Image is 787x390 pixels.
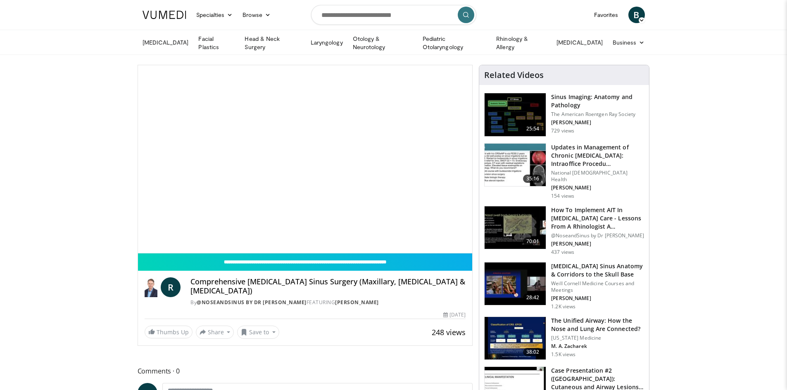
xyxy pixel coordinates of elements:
a: [PERSON_NAME] [335,299,379,306]
a: 35:16 Updates in Management of Chronic [MEDICAL_DATA]: Intraoffice Procedu… National [DEMOGRAPHIC... [484,143,644,199]
p: 437 views [551,249,574,255]
p: 729 views [551,128,574,134]
a: Facial Plastics [193,35,240,51]
span: 35:16 [523,175,543,183]
h3: Sinus Imaging: Anatomy and Pathology [551,93,644,109]
span: 70:01 [523,237,543,246]
a: Specialties [191,7,238,23]
p: M. A. Zacharek [551,343,644,350]
p: [PERSON_NAME] [551,295,644,302]
a: Browse [238,7,276,23]
a: Otology & Neurotology [348,35,418,51]
input: Search topics, interventions [311,5,476,25]
p: Weill Cornell Medicine Courses and Meetings [551,280,644,293]
p: The American Roentgen Ray Society [551,111,644,118]
p: 1.2K views [551,303,575,310]
a: Laryngology [306,34,348,51]
h3: How To Implement AIT In [MEDICAL_DATA] Care - Lessons From A Rhinologist A… [551,206,644,231]
a: 28:42 [MEDICAL_DATA] Sinus Anatomy & Corridors to the Skull Base Weill Cornell Medicine Courses a... [484,262,644,310]
h3: [MEDICAL_DATA] Sinus Anatomy & Corridors to the Skull Base [551,262,644,279]
img: 3d43f09a-5d0c-4774-880e-3909ea54edb9.150x105_q85_crop-smart_upscale.jpg [485,206,546,249]
span: Comments 0 [138,366,473,376]
a: @NoseandSinus by Dr [PERSON_NAME] [197,299,307,306]
div: By FEATURING [190,299,466,306]
a: Favorites [589,7,623,23]
button: Share [196,326,234,339]
a: Business [608,34,650,51]
p: [PERSON_NAME] [551,184,644,191]
a: Head & Neck Surgery [240,35,305,51]
img: @NoseandSinus by Dr Richard Harvey [145,277,158,297]
a: 70:01 How To Implement AIT In [MEDICAL_DATA] Care - Lessons From A Rhinologist A… @NoseandSinus b... [484,206,644,255]
p: 1.5K views [551,351,575,358]
a: [MEDICAL_DATA] [552,34,608,51]
span: 248 views [432,327,466,337]
p: 154 views [551,193,574,199]
a: R [161,277,181,297]
h3: Updates in Management of Chronic [MEDICAL_DATA]: Intraoffice Procedu… [551,143,644,168]
video-js: Video Player [138,65,473,253]
h4: Related Videos [484,70,544,80]
a: B [628,7,645,23]
a: Pediatric Otolaryngology [418,35,491,51]
img: 5d00bf9a-6682-42b9-8190-7af1e88f226b.150x105_q85_crop-smart_upscale.jpg [485,93,546,136]
a: [MEDICAL_DATA] [138,34,194,51]
p: [PERSON_NAME] [551,241,644,247]
button: Save to [237,326,279,339]
a: Thumbs Up [145,326,193,338]
img: VuMedi Logo [143,11,186,19]
div: [DATE] [443,311,466,319]
img: fce5840f-3651-4d2e-85b0-3edded5ac8fb.150x105_q85_crop-smart_upscale.jpg [485,317,546,360]
span: 28:42 [523,293,543,302]
img: 276d523b-ec6d-4eb7-b147-bbf3804ee4a7.150x105_q85_crop-smart_upscale.jpg [485,262,546,305]
span: 25:54 [523,125,543,133]
p: [US_STATE] Medicine [551,335,644,341]
p: [PERSON_NAME] [551,119,644,126]
h3: The Unified Airway: How the Nose and Lung Are Connected? [551,317,644,333]
a: Rhinology & Allergy [491,35,552,51]
span: 38:02 [523,348,543,356]
p: @NoseandSinus by Dr [PERSON_NAME] [551,232,644,239]
img: 4d46ad28-bf85-4ffa-992f-e5d3336e5220.150x105_q85_crop-smart_upscale.jpg [485,144,546,187]
a: 25:54 Sinus Imaging: Anatomy and Pathology The American Roentgen Ray Society [PERSON_NAME] 729 views [484,93,644,137]
a: 38:02 The Unified Airway: How the Nose and Lung Are Connected? [US_STATE] Medicine M. A. Zacharek... [484,317,644,360]
h4: Comprehensive [MEDICAL_DATA] Sinus Surgery (Maxillary, [MEDICAL_DATA] & [MEDICAL_DATA]) [190,277,466,295]
p: National [DEMOGRAPHIC_DATA] Health [551,170,644,183]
